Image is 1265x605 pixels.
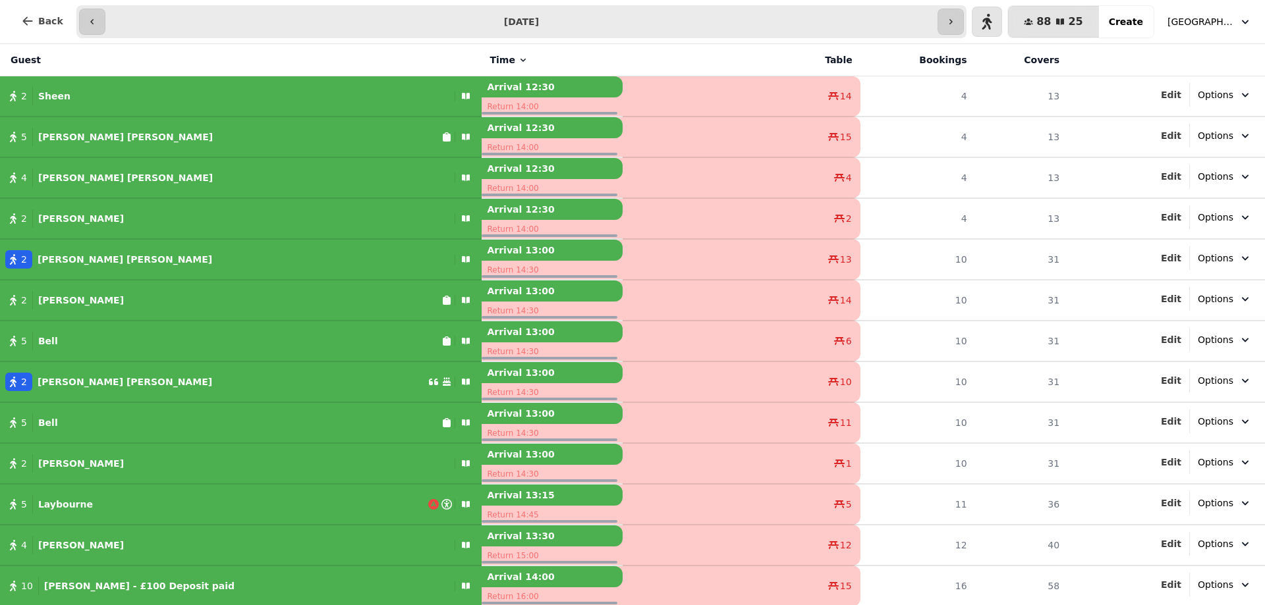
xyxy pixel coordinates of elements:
[482,424,623,442] p: Return 14:30
[975,443,1067,484] td: 31
[860,198,975,239] td: 4
[490,53,515,66] span: Time
[840,375,852,388] span: 10
[860,76,975,117] td: 4
[1198,170,1233,183] span: Options
[1161,131,1181,140] span: Edit
[11,5,74,37] button: Back
[860,525,975,566] td: 12
[1161,211,1181,224] button: Edit
[623,44,860,76] th: Table
[38,171,213,184] p: [PERSON_NAME] [PERSON_NAME]
[21,498,27,511] span: 5
[1098,6,1154,38] button: Create
[1198,456,1233,469] span: Options
[975,321,1067,361] td: 31
[38,294,124,307] p: [PERSON_NAME]
[38,130,213,144] p: [PERSON_NAME] [PERSON_NAME]
[1161,251,1181,265] button: Edit
[975,44,1067,76] th: Covers
[482,199,623,220] p: Arrival 12:30
[1161,456,1181,469] button: Edit
[38,416,58,429] p: Bell
[1198,374,1233,387] span: Options
[860,44,975,76] th: Bookings
[860,361,975,402] td: 10
[1190,124,1260,147] button: Options
[1161,294,1181,303] span: Edit
[1161,417,1181,426] span: Edit
[975,525,1067,566] td: 40
[1190,205,1260,229] button: Options
[490,53,528,66] button: Time
[38,457,124,470] p: [PERSON_NAME]
[1161,292,1181,305] button: Edit
[1161,129,1181,142] button: Edit
[1161,458,1181,467] span: Edit
[1198,578,1233,591] span: Options
[482,261,623,279] p: Return 14:30
[1161,374,1181,387] button: Edit
[482,403,623,424] p: Arrival 13:00
[482,179,623,197] p: Return 14:00
[482,220,623,238] p: Return 14:00
[860,239,975,280] td: 10
[860,280,975,321] td: 10
[846,212,852,225] span: 2
[482,240,623,261] p: Arrival 13:00
[1161,539,1181,548] span: Edit
[846,498,852,511] span: 5
[1161,580,1181,589] span: Edit
[21,457,27,470] span: 2
[482,485,623,506] p: Arrival 13:15
[860,321,975,361] td: 10
[482,362,623,383] p: Arrival 13:00
[1161,253,1181,263] span: Edit
[21,212,27,225] span: 2
[1190,450,1260,474] button: Options
[1161,415,1181,428] button: Edit
[38,375,212,388] p: [PERSON_NAME] [PERSON_NAME]
[1198,251,1233,265] span: Options
[840,253,852,266] span: 13
[1198,333,1233,346] span: Options
[846,334,852,348] span: 6
[1198,415,1233,428] span: Options
[840,539,852,552] span: 12
[1190,246,1260,270] button: Options
[1068,16,1082,27] span: 25
[860,443,975,484] td: 10
[38,253,212,266] p: [PERSON_NAME] [PERSON_NAME]
[975,76,1067,117] td: 13
[21,130,27,144] span: 5
[1008,6,1099,38] button: 8825
[1198,88,1233,101] span: Options
[482,97,623,116] p: Return 14:00
[1161,333,1181,346] button: Edit
[1161,496,1181,510] button: Edit
[1161,537,1181,550] button: Edit
[21,334,27,348] span: 5
[1161,376,1181,385] span: Edit
[1161,335,1181,344] span: Edit
[1161,213,1181,222] span: Edit
[482,465,623,483] p: Return 14:30
[482,117,623,138] p: Arrival 12:30
[975,402,1067,443] td: 31
[21,579,33,592] span: 10
[1190,409,1260,433] button: Options
[975,198,1067,239] td: 13
[482,302,623,320] p: Return 14:30
[1190,83,1260,107] button: Options
[38,334,58,348] p: Bell
[21,294,27,307] span: 2
[975,239,1067,280] td: 31
[44,579,235,592] p: [PERSON_NAME] - £100 Deposit paid
[482,546,623,565] p: Return 15:00
[840,579,852,592] span: 15
[1198,292,1233,305] span: Options
[1190,287,1260,311] button: Options
[1198,129,1233,142] span: Options
[860,402,975,443] td: 10
[38,498,93,511] p: Laybourne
